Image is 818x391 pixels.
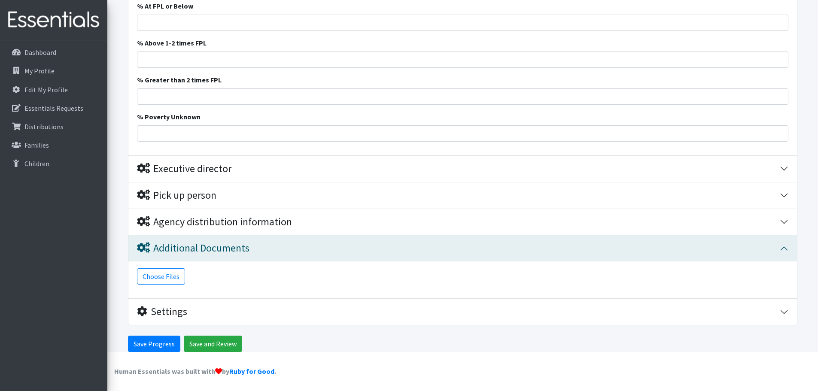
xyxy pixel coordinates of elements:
a: Children [3,155,104,172]
a: Distributions [3,118,104,135]
label: % Poverty Unknown [137,112,201,122]
a: Essentials Requests [3,100,104,117]
button: Pick up person [128,182,797,209]
p: Essentials Requests [24,104,83,112]
input: Save Progress [128,336,180,352]
p: Children [24,159,49,168]
div: Executive director [137,163,231,175]
p: Families [24,141,49,149]
div: Pick up person [137,189,216,202]
a: Edit My Profile [3,81,104,98]
p: Dashboard [24,48,56,57]
a: My Profile [3,62,104,79]
input: Save and Review [184,336,242,352]
div: Additional Documents [137,242,249,255]
button: Settings [128,299,797,325]
button: Executive director [128,156,797,182]
p: Distributions [24,122,64,131]
label: % At FPL or Below [137,1,193,11]
strong: Human Essentials was built with by . [114,367,276,376]
p: Edit My Profile [24,85,68,94]
a: Ruby for Good [229,367,274,376]
button: Choose Files [137,268,185,285]
button: Additional Documents [128,235,797,261]
img: HumanEssentials [3,6,104,34]
label: % Above 1-2 times FPL [137,38,207,48]
p: My Profile [24,67,55,75]
a: Dashboard [3,44,104,61]
div: Agency distribution information [137,216,292,228]
label: % Greater than 2 times FPL [137,75,222,85]
a: Families [3,136,104,154]
div: Settings [137,306,187,318]
button: Agency distribution information [128,209,797,235]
